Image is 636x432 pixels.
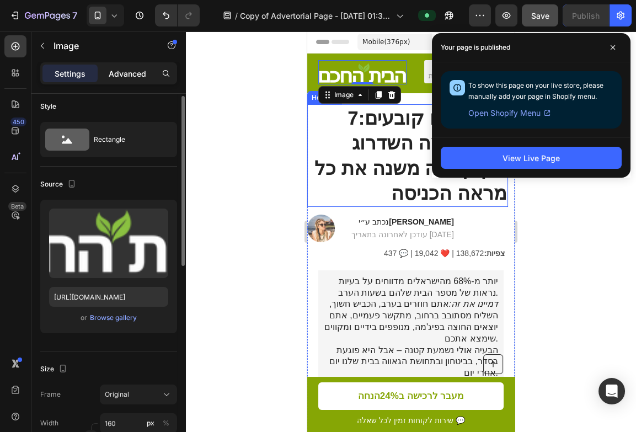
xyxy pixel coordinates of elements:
label: Frame [40,390,61,399]
button: Publish [563,4,609,26]
div: Undo/Redo [155,4,200,26]
button: 7 [4,4,82,26]
div: Source [40,177,78,192]
div: Size [40,362,70,377]
img: preview-image [49,209,168,278]
p: Settings [55,68,85,79]
button: px [159,417,173,430]
p: Your page is published [441,42,510,53]
span: / [235,10,238,22]
button: % [144,417,157,430]
span: Copy of Advertorial Page - [DATE] 01:30:45 [240,10,392,22]
span: Open Shopify Menu [468,106,541,120]
div: px [147,418,154,428]
div: Beta [8,202,26,211]
input: https://example.com/image.jpg [49,287,168,307]
div: % [163,418,169,428]
span: Original [105,390,129,399]
button: View Live Page [441,147,622,169]
span: To show this page on your live store, please manually add your page in Shopify menu. [468,81,603,100]
p: Image [54,39,147,52]
label: Width [40,418,58,428]
div: Browse gallery [90,313,137,323]
div: Open Intercom Messenger [598,378,625,404]
button: Original [100,385,177,404]
div: Rectangle [94,127,161,152]
div: View Live Page [503,152,560,164]
div: Publish [572,10,600,22]
p: Advanced [109,68,146,79]
span: or [81,311,87,324]
button: Save [522,4,558,26]
p: 7 [72,9,77,22]
span: Save [531,11,549,20]
button: Browse gallery [89,312,137,323]
div: Style [40,102,56,111]
div: 450 [10,118,26,126]
iframe: Design area [307,31,515,432]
